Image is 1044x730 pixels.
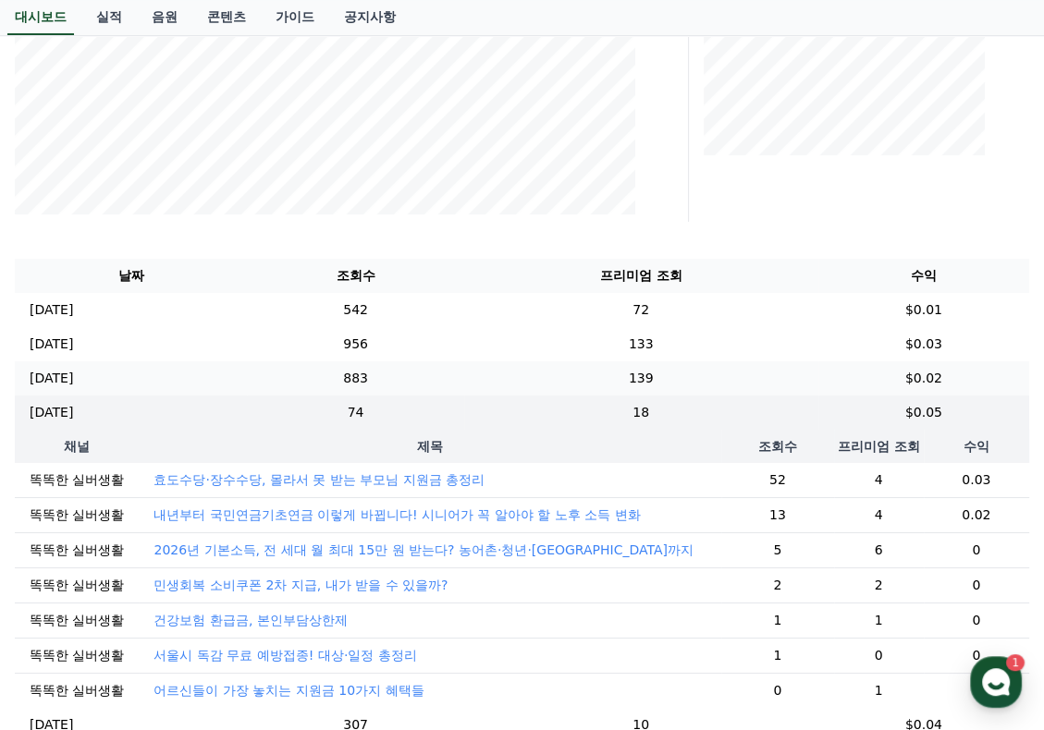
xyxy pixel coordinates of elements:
th: 수익 [818,259,1029,293]
td: 4 [834,497,924,532]
td: 133 [464,327,818,361]
td: 똑똑한 실버생활 [15,463,139,498]
span: 설정 [286,604,308,619]
p: [DATE] [30,369,73,388]
td: 1 [721,638,834,673]
td: 0.02 [924,497,1029,532]
th: 조회수 [247,259,463,293]
td: 똑똑한 실버생활 [15,497,139,532]
td: 13 [721,497,834,532]
td: 1 [834,602,924,638]
th: 수익 [924,430,1029,463]
td: $0.05 [818,395,1029,430]
td: 74 [247,395,463,430]
td: 2 [834,567,924,602]
td: 0 [834,638,924,673]
td: 883 [247,361,463,395]
span: 대화 [169,605,191,620]
th: 날짜 [15,259,247,293]
button: 내년부터 국민연금기초연금 이렇게 바뀝니다! 시니어가 꼭 알아야 할 노후 소득 변화 [154,505,640,524]
td: 똑똑한 실버생활 [15,673,139,708]
td: 18 [464,395,818,430]
td: 2 [721,567,834,602]
td: 956 [247,327,463,361]
button: 서울시 독감 무료 예방접종! 대상·일정 총정리 [154,646,416,664]
button: 어르신들이 가장 놓치는 지원금 10가지 혜택들 [154,681,424,700]
td: 1 [721,602,834,638]
th: 조회수 [721,430,834,463]
td: 542 [247,293,463,327]
button: 효도수당·장수수당, 몰라서 못 받는 부모님 지원금 총정리 [154,470,485,489]
p: [DATE] [30,300,73,320]
td: 0 [924,638,1029,673]
td: 똑똑한 실버생활 [15,532,139,567]
span: 1 [188,576,194,590]
td: 139 [464,361,818,395]
th: 프리미엄 조회 [464,259,818,293]
td: 똑똑한 실버생활 [15,567,139,602]
td: 72 [464,293,818,327]
th: 제목 [139,430,720,463]
td: 52 [721,463,834,498]
button: 2026년 기본소득, 전 세대 월 최대 15만 원 받는다? 농어촌·청년·[GEOGRAPHIC_DATA]까지 [154,541,693,559]
td: 1 [834,673,924,708]
td: 0 [721,673,834,708]
a: 1대화 [122,577,239,623]
td: 0 [924,567,1029,602]
p: [DATE] [30,403,73,422]
p: [DATE] [30,335,73,354]
td: 4 [834,463,924,498]
td: 0 [924,673,1029,708]
td: 5 [721,532,834,567]
a: 홈 [6,577,122,623]
td: $0.02 [818,361,1029,395]
button: 민생회복 소비쿠폰 2차 지급, 내가 받을 수 있을까? [154,576,448,594]
td: $0.03 [818,327,1029,361]
td: 0 [924,602,1029,638]
th: 프리미엄 조회 [834,430,924,463]
th: 채널 [15,430,139,463]
td: 똑똑한 실버생활 [15,638,139,673]
td: 6 [834,532,924,567]
span: 홈 [58,604,69,619]
td: $0.01 [818,293,1029,327]
button: 건강보험 환급금, 본인부담상한제 [154,611,347,629]
td: 0 [924,532,1029,567]
td: 똑똑한 실버생활 [15,602,139,638]
a: 설정 [239,577,355,623]
td: 0.03 [924,463,1029,498]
